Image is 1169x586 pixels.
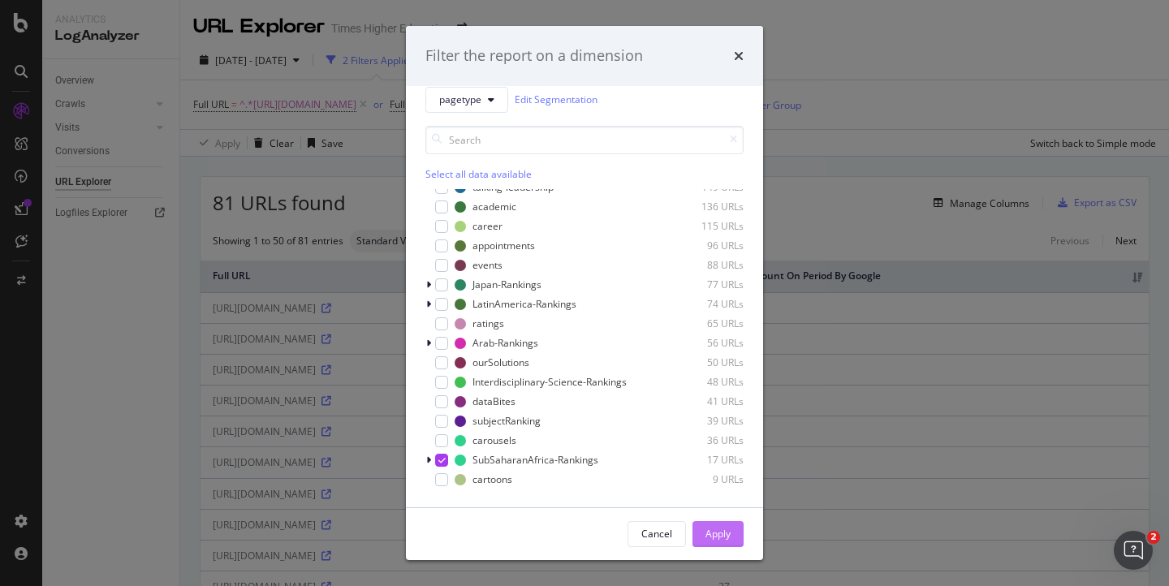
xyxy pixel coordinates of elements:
[51,462,64,475] button: Emoji picker
[664,414,744,428] div: 39 URLs
[472,278,541,291] div: Japan-Rankings
[406,26,763,560] div: modal
[515,91,597,108] a: Edit Segmentation
[664,472,744,486] div: 9 URLs
[628,521,686,547] button: Cancel
[79,20,151,37] p: Active 1h ago
[472,394,515,408] div: dataBites
[46,9,72,35] img: Profile image for Jenny
[77,462,90,475] button: Gif picker
[472,239,535,252] div: appointments
[472,317,504,330] div: ratings
[472,219,503,233] div: career
[472,258,503,272] div: events
[472,297,576,311] div: LatinAmerica-Rankings
[664,394,744,408] div: 41 URLs
[14,428,311,455] textarea: Message…
[26,268,253,299] div: Help [PERSON_NAME] understand how they’re doing:
[472,453,598,467] div: SubSaharanAfrica-Rankings
[692,521,744,547] button: Apply
[664,258,744,272] div: 88 URLs
[13,211,312,212] div: New messages divider
[115,360,138,382] span: OK
[664,453,744,467] div: 17 URLs
[472,375,627,389] div: Interdisciplinary-Science-Rankings
[472,355,529,369] div: ourSolutions
[77,360,100,382] span: Bad
[734,45,744,67] div: times
[79,8,184,20] h1: [PERSON_NAME]
[425,167,744,181] div: Select all data available
[664,433,744,447] div: 36 URLs
[25,462,38,475] button: Upload attachment
[472,336,538,350] div: Arab-Rankings
[705,527,731,541] div: Apply
[13,258,312,311] div: Customer Support says…
[664,219,744,233] div: 115 URLs
[425,87,508,113] button: pagetype
[664,375,744,389] div: 48 URLs
[39,360,62,382] span: Terrible
[664,297,744,311] div: 74 URLs
[472,472,512,486] div: cartoons
[1147,531,1160,544] span: 2
[641,527,672,541] div: Cancel
[664,239,744,252] div: 96 URLs
[1114,531,1153,570] iframe: Intercom live chat
[664,317,744,330] div: 65 URLs
[425,126,744,154] input: Search
[254,6,285,37] button: Home
[13,258,266,309] div: Help [PERSON_NAME] understand how they’re doing:
[30,329,223,348] div: Rate your conversation
[278,455,304,481] button: Send a message…
[472,433,516,447] div: carousels
[664,355,744,369] div: 50 URLs
[13,225,312,258] div: [DATE]
[11,6,41,37] button: go back
[439,93,481,106] span: pagetype
[192,360,214,382] span: Amazing
[664,200,744,213] div: 136 URLs
[285,6,314,36] div: Close
[664,278,744,291] div: 77 URLs
[425,45,643,67] div: Filter the report on a dimension
[13,312,312,427] div: Customer Support says…
[472,414,541,428] div: subjectRanking
[472,200,516,213] div: academic
[153,360,176,382] span: Great
[103,462,116,475] button: Start recording
[664,336,744,350] div: 56 URLs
